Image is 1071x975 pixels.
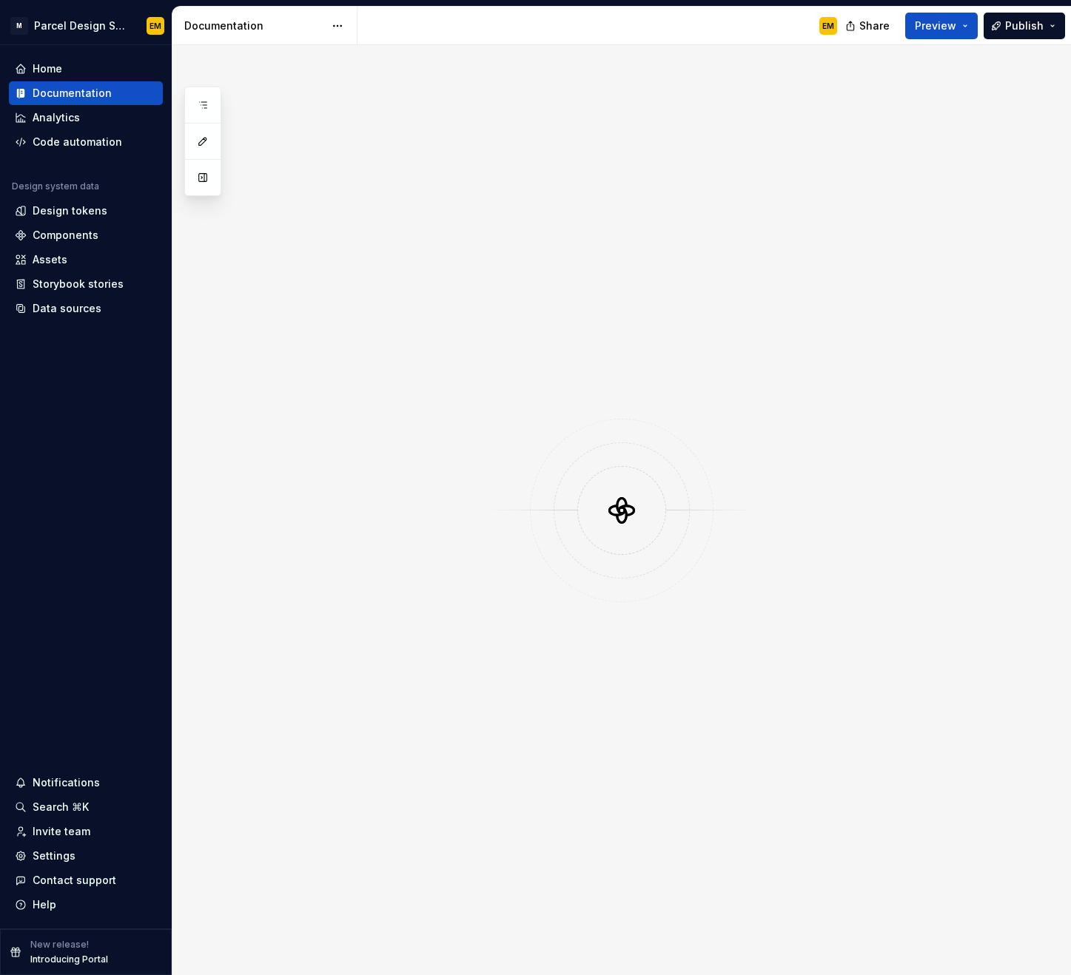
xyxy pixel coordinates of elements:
[33,824,90,839] div: Invite team
[1005,18,1044,33] span: Publish
[12,181,99,192] div: Design system data
[9,297,163,320] a: Data sources
[838,13,899,39] button: Share
[9,868,163,892] button: Contact support
[33,849,75,863] div: Settings
[33,873,116,888] div: Contact support
[915,18,956,33] span: Preview
[33,897,56,912] div: Help
[33,86,112,101] div: Documentation
[33,61,62,76] div: Home
[9,130,163,154] a: Code automation
[34,18,129,33] div: Parcel Design System
[9,81,163,105] a: Documentation
[9,771,163,794] button: Notifications
[30,939,89,951] p: New release!
[33,775,100,790] div: Notifications
[9,223,163,247] a: Components
[184,18,324,33] div: Documentation
[9,57,163,81] a: Home
[150,20,161,32] div: EM
[984,13,1065,39] button: Publish
[33,135,122,149] div: Code automation
[9,272,163,296] a: Storybook stories
[33,301,101,316] div: Data sources
[9,820,163,843] a: Invite team
[822,20,834,32] div: EM
[9,106,163,129] a: Analytics
[10,17,28,35] div: M
[9,844,163,868] a: Settings
[9,893,163,917] button: Help
[33,203,107,218] div: Design tokens
[859,18,890,33] span: Share
[9,248,163,271] a: Assets
[9,795,163,819] button: Search ⌘K
[3,10,169,41] button: MParcel Design SystemEM
[33,800,89,814] div: Search ⌘K
[9,199,163,223] a: Design tokens
[30,954,108,965] p: Introducing Portal
[905,13,978,39] button: Preview
[33,277,124,291] div: Storybook stories
[33,252,67,267] div: Assets
[33,228,98,243] div: Components
[33,110,80,125] div: Analytics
